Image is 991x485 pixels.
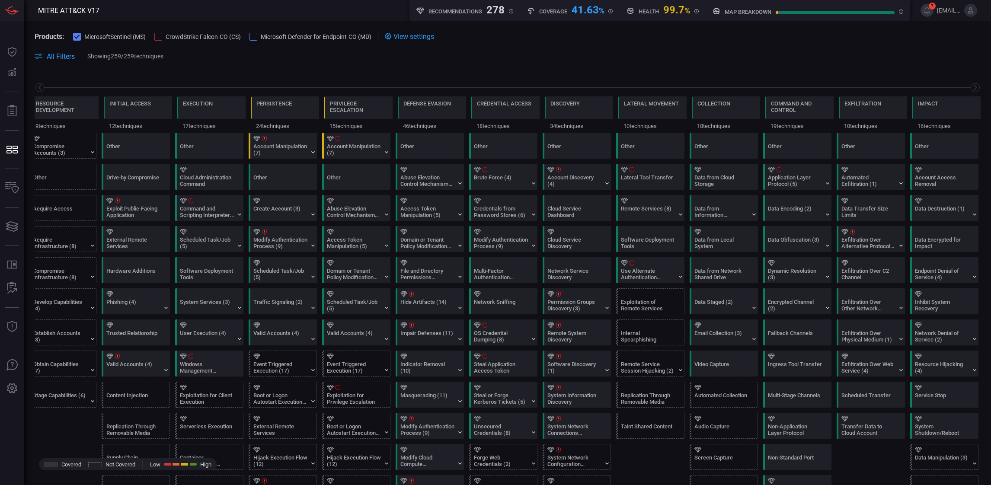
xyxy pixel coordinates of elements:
[839,119,907,133] div: 10 techniques
[621,268,675,281] div: Use Alternate Authentication Material (4)
[175,351,243,377] div: T1047: Windows Management Instrumentation
[322,382,390,408] div: T1068: Exploitation for Privilege Escalation
[547,143,601,156] div: Other
[910,133,978,159] div: Other
[175,226,243,252] div: T1053: Scheduled Task/Job
[543,413,611,439] div: T1049: System Network Connections Discovery
[166,33,241,40] span: CrowdStrike Falcon-CO (CS)
[694,143,748,156] div: Other
[2,355,22,376] button: Ask Us A Question
[106,268,160,281] div: Hardware Additions
[763,195,831,221] div: T1132: Data Encoding
[175,382,243,408] div: T1203: Exploitation for Client Execution
[474,143,528,156] div: Other
[690,444,758,470] div: T1113: Screen Capture
[469,195,537,221] div: T1555: Credentials from Password Stores
[104,119,172,133] div: 12 techniques
[35,52,75,61] button: All Filters
[469,226,537,252] div: T1556: Modify Authentication Process
[837,257,905,283] div: T1041: Exfiltration Over C2 Channel
[28,351,96,377] div: T1588: Obtain Capabilities (Not covered)
[400,330,454,343] div: Impair Defenses (11)
[253,330,307,343] div: Valid Accounts (4)
[2,139,22,160] button: MITRE - Detection Posture
[618,119,687,133] div: 10 techniques
[251,96,319,133] div: TA0003: Persistence
[771,100,828,113] div: Command and Control
[765,96,834,133] div: TA0011: Command and Control
[393,32,434,41] span: View settings
[910,288,978,314] div: T1490: Inhibit System Recovery
[327,174,381,187] div: Other
[102,413,170,439] div: T1091: Replication Through Removable Media (Not covered)
[102,382,170,408] div: T1659: Content Injection (Not covered)
[912,119,981,133] div: 16 techniques
[102,444,170,470] div: T1195: Supply Chain Compromise (Not covered)
[725,9,771,15] h5: map breakdown
[400,174,454,187] div: Abuse Elevation Control Mechanism (6)
[73,32,146,41] button: MicrosoftSentinel (MS)
[175,257,243,283] div: T1072: Software Deployment Tools
[2,62,22,83] button: Detections
[572,4,604,14] div: 41.63
[180,143,234,156] div: Other
[547,174,601,187] div: Account Discovery (4)
[327,330,381,343] div: Valid Accounts (4)
[915,236,969,249] div: Data Encrypted for Impact
[175,413,243,439] div: T1648: Serverless Execution
[765,119,834,133] div: 19 techniques
[692,96,760,133] div: TA0009: Collection
[621,299,675,312] div: Exploitation of Remote Services
[106,174,160,187] div: Drive-by Compromise
[910,444,978,470] div: T1565: Data Manipulation
[543,164,611,190] div: T1087: Account Discovery
[30,119,99,133] div: 9 techniques
[253,268,307,281] div: Scheduled Task/Job (5)
[106,299,160,312] div: Phishing (4)
[469,382,537,408] div: T1558: Steal or Forge Kerberos Tickets
[539,8,567,15] h5: Coverage
[2,216,22,237] button: Cards
[763,257,831,283] div: T1568: Dynamic Resolution
[763,351,831,377] div: T1105: Ingress Tool Transfer
[474,174,528,187] div: Brute Force (4)
[28,382,96,408] div: T1608: Stage Capabilities (Not covered)
[324,96,393,133] div: TA0004: Privilege Escalation
[837,413,905,439] div: T1537: Transfer Data to Cloud Account
[396,288,464,314] div: T1564: Hide Artifacts
[396,382,464,408] div: T1036: Masquerading
[837,195,905,221] div: T1030: Data Transfer Size Limits
[106,205,160,218] div: Exploit Public-Facing Application
[175,288,243,314] div: T1569: System Services
[327,268,381,281] div: Domain or Tenant Policy Modification (2)
[616,133,684,159] div: Other
[249,382,317,408] div: T1547: Boot or Logon Autostart Execution
[330,100,387,113] div: Privilege Escalation
[912,96,981,133] div: TA0040: Impact
[253,205,307,218] div: Create Account (3)
[2,41,22,62] button: Dashboard
[763,444,831,470] div: T1571: Non-Standard Port
[694,174,748,187] div: Data from Cloud Storage
[469,444,537,470] div: T1606: Forge Web Credentials
[400,299,454,312] div: Hide Artifacts (14)
[400,268,454,281] div: File and Directory Permissions Modification (2)
[547,299,601,312] div: Permission Groups Discovery (3)
[690,319,758,345] div: T1114: Email Collection
[690,164,758,190] div: T1530: Data from Cloud Storage
[937,7,961,14] span: [EMAIL_ADDRESS][DOMAIN_NAME]
[763,413,831,439] div: T1095: Non-Application Layer Protocol
[104,96,172,133] div: TA0001: Initial Access
[616,226,684,252] div: T1072: Software Deployment Tools
[327,205,381,218] div: Abuse Elevation Control Mechanism (6)
[621,143,675,156] div: Other
[396,164,464,190] div: T1548: Abuse Elevation Control Mechanism
[322,288,390,314] div: T1053: Scheduled Task/Job
[841,174,895,187] div: Automated Exfiltration (1)
[175,133,243,159] div: Other
[35,32,64,41] span: Products:
[396,257,464,283] div: T1222: File and Directory Permissions Modification
[839,96,907,133] div: TA0010: Exfiltration
[396,226,464,252] div: T1484: Domain or Tenant Policy Modification
[249,288,317,314] div: T1205: Traffic Signaling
